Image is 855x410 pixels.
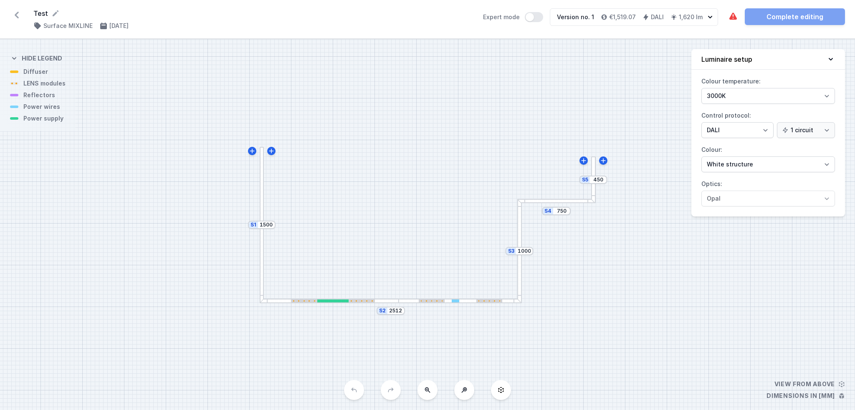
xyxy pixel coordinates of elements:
[592,176,605,183] input: Dimension [mm]
[22,54,62,63] h4: Hide legend
[550,8,718,26] button: Version no. 1€1,519.07DALI1,620 lm
[555,208,568,214] input: Dimension [mm]
[483,12,543,22] label: Expert mode
[701,156,835,172] select: Colour:
[701,191,835,206] select: Optics:
[679,13,703,21] h4: 1,620 lm
[777,122,835,138] select: Control protocol:
[33,8,473,18] form: Test
[260,221,273,228] input: Dimension [mm]
[701,54,752,64] h4: Luminaire setup
[651,13,664,21] h4: DALI
[51,9,60,18] button: Rename project
[518,248,531,254] input: Dimension [mm]
[701,143,835,172] label: Colour:
[109,22,129,30] h4: [DATE]
[609,13,636,21] h4: €1,519.07
[10,48,62,68] button: Hide legend
[701,122,774,138] select: Control protocol:
[701,177,835,206] label: Optics:
[389,307,402,314] input: Dimension [mm]
[525,12,543,22] button: Expert mode
[43,22,93,30] h4: Surface MIXLINE
[701,88,835,104] select: Colour temperature:
[557,13,594,21] div: Version no. 1
[701,75,835,104] label: Colour temperature:
[691,49,845,70] button: Luminaire setup
[701,109,835,138] label: Control protocol:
